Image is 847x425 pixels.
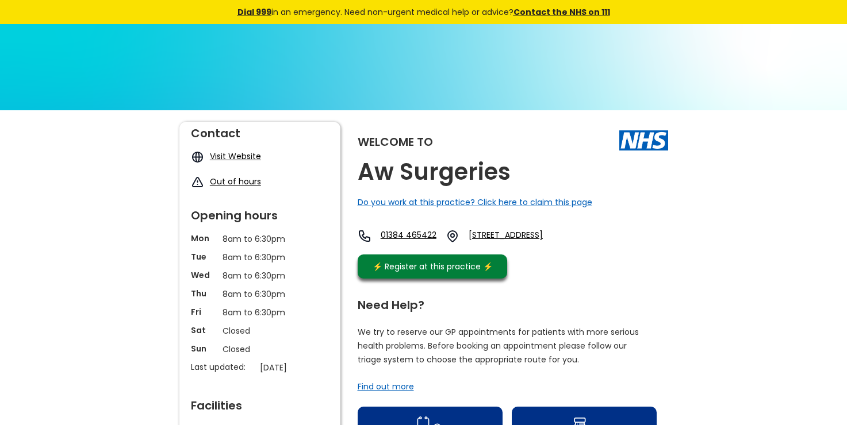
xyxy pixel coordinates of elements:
a: Dial 999 [237,6,271,18]
div: Opening hours [191,204,329,221]
p: 8am to 6:30pm [223,306,297,319]
p: [DATE] [260,361,335,374]
img: exclamation icon [191,176,204,189]
div: Need Help? [358,293,657,311]
a: ⚡️ Register at this practice ⚡️ [358,254,507,279]
p: Wed [191,269,217,281]
img: globe icon [191,150,204,164]
a: Contact the NHS on 111 [513,6,610,18]
p: We try to reserve our GP appointments for patients with more serious health problems. Before book... [358,325,639,366]
img: The NHS logo [619,130,668,150]
div: Facilities [191,394,329,411]
a: Do you work at this practice? Click here to claim this page [358,196,592,208]
p: 8am to 6:30pm [223,288,297,300]
p: Closed [223,343,297,356]
img: telephone icon [358,229,371,243]
div: Contact [191,122,329,139]
a: 01384 465422 [381,229,436,243]
img: practice location icon [446,229,459,243]
p: 8am to 6:30pm [223,251,297,264]
p: Tue [191,251,217,262]
h2: Aw Surgeries [358,159,511,185]
a: Find out more [358,381,414,392]
p: Thu [191,288,217,299]
a: Visit Website [210,150,261,162]
p: Closed [223,324,297,337]
div: Welcome to [358,136,433,148]
a: Out of hours [210,176,261,187]
p: Sun [191,343,217,354]
p: 8am to 6:30pm [223,269,297,282]
a: [STREET_ADDRESS] [469,229,580,243]
p: Last updated: [191,361,254,373]
p: Mon [191,233,217,244]
p: Fri [191,306,217,318]
div: in an emergency. Need non-urgent medical help or advice? [159,6,688,18]
div: ⚡️ Register at this practice ⚡️ [367,260,499,273]
p: Sat [191,324,217,336]
p: 8am to 6:30pm [223,233,297,245]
